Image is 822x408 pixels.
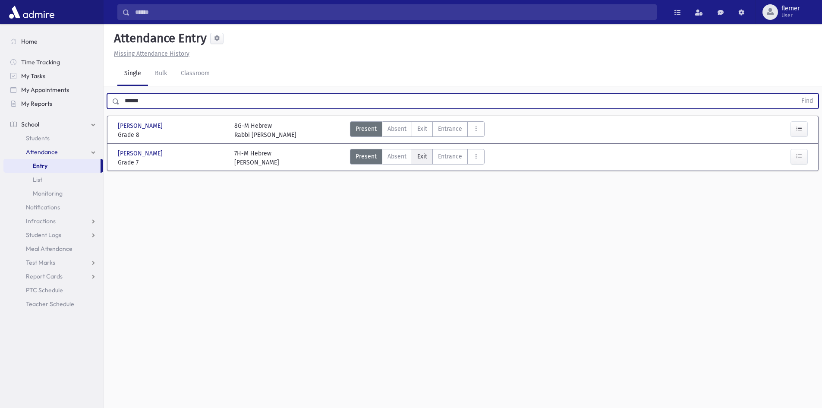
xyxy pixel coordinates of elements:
span: Attendance [26,148,58,156]
span: PTC Schedule [26,286,63,294]
span: List [33,176,42,183]
span: Absent [387,124,406,133]
span: Report Cards [26,272,63,280]
a: Single [117,62,148,86]
input: Search [130,4,656,20]
a: Classroom [174,62,217,86]
span: Monitoring [33,190,63,197]
a: Infractions [3,214,103,228]
a: My Tasks [3,69,103,83]
span: Entrance [438,124,462,133]
span: Notifications [26,203,60,211]
span: Exit [417,152,427,161]
div: AttTypes [350,149,485,167]
span: Home [21,38,38,45]
a: PTC Schedule [3,283,103,297]
a: My Appointments [3,83,103,97]
a: Entry [3,159,101,173]
button: Find [796,94,818,108]
span: Absent [387,152,406,161]
a: Teacher Schedule [3,297,103,311]
span: Student Logs [26,231,61,239]
span: Entrance [438,152,462,161]
a: School [3,117,103,131]
h5: Attendance Entry [110,31,207,46]
span: Infractions [26,217,56,225]
span: Grade 7 [118,158,226,167]
img: AdmirePro [7,3,57,21]
a: My Reports [3,97,103,111]
span: School [21,120,39,128]
a: Time Tracking [3,55,103,69]
span: Present [356,152,377,161]
a: Monitoring [3,187,103,200]
div: AttTypes [350,121,485,139]
a: Attendance [3,145,103,159]
span: User [781,12,800,19]
a: Test Marks [3,256,103,269]
span: [PERSON_NAME] [118,149,164,158]
span: flerner [781,5,800,12]
a: Meal Attendance [3,242,103,256]
u: Missing Attendance History [114,50,189,57]
div: 7H-M Hebrew [PERSON_NAME] [234,149,279,167]
span: Students [26,134,50,142]
span: My Reports [21,100,52,108]
a: Home [3,35,103,48]
span: Meal Attendance [26,245,72,253]
span: Exit [417,124,427,133]
a: Notifications [3,200,103,214]
a: Report Cards [3,269,103,283]
span: Grade 8 [118,130,226,139]
span: [PERSON_NAME] [118,121,164,130]
a: Students [3,131,103,145]
a: Missing Attendance History [110,50,189,57]
span: Entry [33,162,47,170]
span: Time Tracking [21,58,60,66]
div: 8G-M Hebrew Rabbi [PERSON_NAME] [234,121,296,139]
span: Test Marks [26,259,55,266]
span: Present [356,124,377,133]
span: Teacher Schedule [26,300,74,308]
a: Student Logs [3,228,103,242]
a: Bulk [148,62,174,86]
span: My Appointments [21,86,69,94]
a: List [3,173,103,187]
span: My Tasks [21,72,45,80]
